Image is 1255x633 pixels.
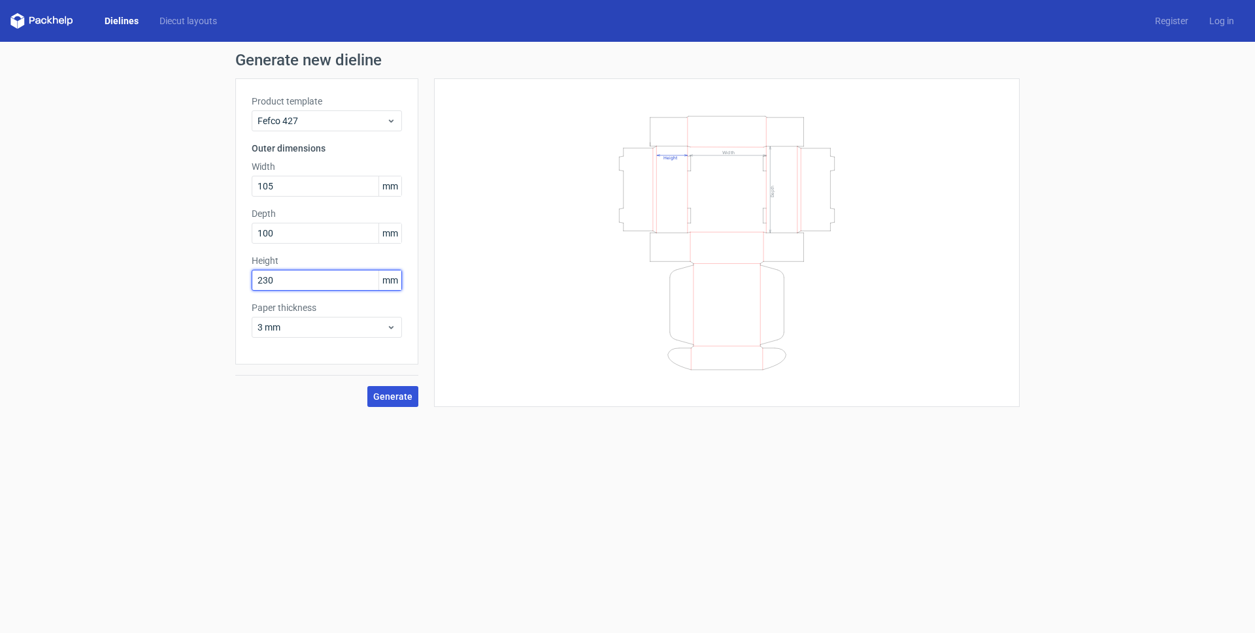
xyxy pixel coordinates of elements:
[378,270,401,290] span: mm
[1199,14,1245,27] a: Log in
[252,95,402,108] label: Product template
[378,223,401,243] span: mm
[770,185,775,197] text: Depth
[378,176,401,196] span: mm
[367,386,418,407] button: Generate
[252,207,402,220] label: Depth
[258,321,386,334] span: 3 mm
[252,254,402,267] label: Height
[235,52,1020,68] h1: Generate new dieline
[252,142,402,155] h3: Outer dimensions
[149,14,227,27] a: Diecut layouts
[252,160,402,173] label: Width
[258,114,386,127] span: Fefco 427
[722,149,735,155] text: Width
[373,392,412,401] span: Generate
[1145,14,1199,27] a: Register
[94,14,149,27] a: Dielines
[252,301,402,314] label: Paper thickness
[663,155,677,160] text: Height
